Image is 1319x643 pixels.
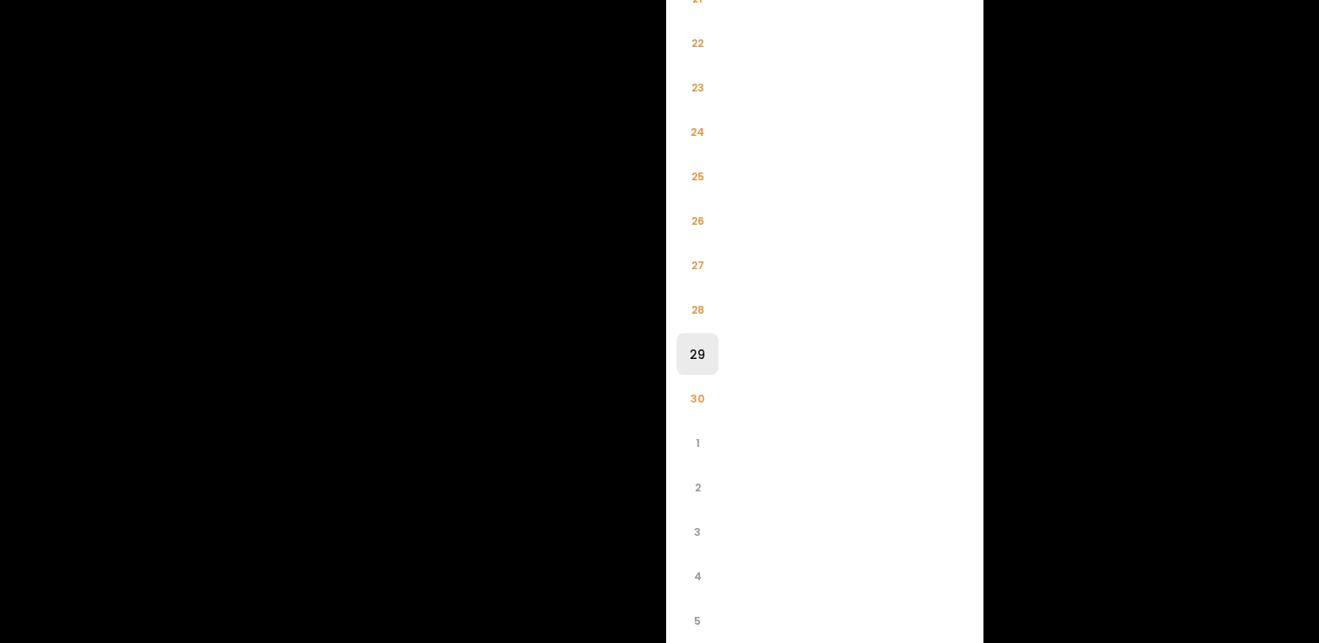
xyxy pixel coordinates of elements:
li: 2 [676,466,718,508]
li: 1 [676,422,718,464]
li: 3 [676,511,718,552]
li: 5 [676,599,718,641]
li: 26 [676,200,718,241]
li: 4 [676,555,718,597]
li: 28 [676,288,718,330]
li: 30 [676,377,718,419]
li: 29 [676,333,718,375]
li: 25 [676,155,718,197]
li: 22 [676,22,718,64]
li: 27 [676,244,718,286]
li: 23 [676,66,718,108]
li: 24 [676,111,718,152]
